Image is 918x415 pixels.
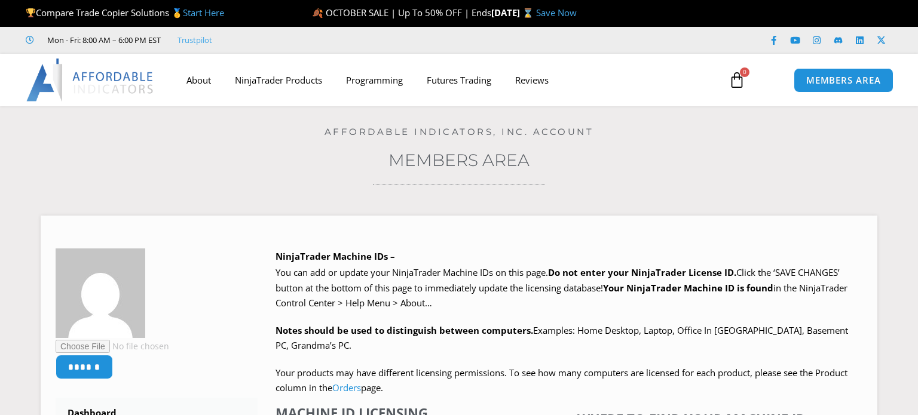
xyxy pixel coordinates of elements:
a: Reviews [503,66,561,94]
span: 🍂 OCTOBER SALE | Up To 50% OFF | Ends [312,7,491,19]
a: Save Now [536,7,577,19]
nav: Menu [175,66,717,94]
a: Affordable Indicators, Inc. Account [325,126,594,137]
img: 🏆 [26,8,35,17]
img: LogoAI | Affordable Indicators – NinjaTrader [26,59,155,102]
span: Your products may have different licensing permissions. To see how many computers are licensed fo... [276,367,847,394]
b: Do not enter your NinjaTrader License ID. [548,266,736,278]
a: 0 [711,63,763,97]
span: You can add or update your NinjaTrader Machine IDs on this page. [276,266,548,278]
a: Programming [334,66,415,94]
span: Mon - Fri: 8:00 AM – 6:00 PM EST [44,33,161,47]
a: NinjaTrader Products [223,66,334,94]
b: NinjaTrader Machine IDs – [276,250,395,262]
a: Trustpilot [178,33,212,47]
a: About [175,66,223,94]
strong: Your NinjaTrader Machine ID is found [603,282,773,294]
a: Start Here [183,7,224,19]
span: Click the ‘SAVE CHANGES’ button at the bottom of this page to immediately update the licensing da... [276,266,847,309]
span: Examples: Home Desktop, Laptop, Office In [GEOGRAPHIC_DATA], Basement PC, Grandma’s PC. [276,324,848,352]
span: MEMBERS AREA [806,76,881,85]
span: Compare Trade Copier Solutions 🥇 [26,7,224,19]
a: Futures Trading [415,66,503,94]
img: 014fa75dfb2df130fe23b1c9989e033da789d5145bd1ee8b8be748709490fdc0 [56,248,145,338]
strong: Notes should be used to distinguish between computers. [276,324,533,336]
span: 0 [740,67,749,77]
a: Members Area [388,150,530,170]
a: MEMBERS AREA [794,68,893,93]
strong: [DATE] ⌛ [491,7,536,19]
a: Orders [332,382,361,394]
